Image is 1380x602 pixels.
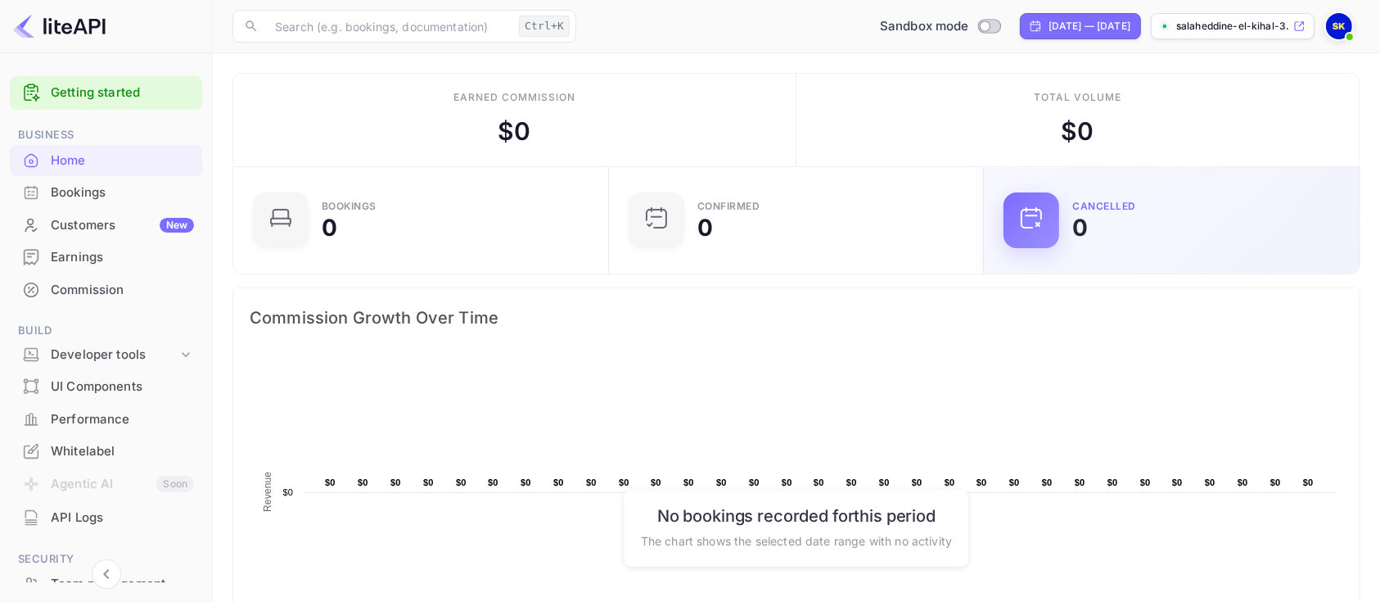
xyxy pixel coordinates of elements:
[265,10,512,43] input: Search (e.g. bookings, documentation)
[1270,478,1281,487] text: $0
[262,472,273,512] text: Revenue
[10,404,202,436] div: Performance
[10,371,202,401] a: UI Components
[553,478,564,487] text: $0
[1205,478,1215,487] text: $0
[51,378,194,396] div: UI Components
[10,210,202,240] a: CustomersNew
[521,478,531,487] text: $0
[10,502,202,534] div: API Logs
[51,152,194,170] div: Home
[782,478,792,487] text: $0
[1034,90,1121,105] div: Total volume
[322,216,337,239] div: 0
[51,346,178,364] div: Developer tools
[1140,478,1151,487] text: $0
[1072,201,1136,211] div: CANCELLED
[945,478,955,487] text: $0
[51,509,194,527] div: API Logs
[10,436,202,466] a: Whitelabel
[1172,478,1183,487] text: $0
[814,478,824,487] text: $0
[683,478,694,487] text: $0
[879,478,890,487] text: $0
[10,177,202,207] a: Bookings
[912,478,922,487] text: $0
[10,210,202,242] div: CustomersNew
[10,126,202,144] span: Business
[651,478,661,487] text: $0
[1326,13,1352,39] img: Salaheddine El Kihal
[10,242,202,272] a: Earnings
[488,478,498,487] text: $0
[1042,478,1053,487] text: $0
[92,559,121,589] button: Collapse navigation
[282,487,293,497] text: $0
[1061,113,1094,150] div: $ 0
[976,478,987,487] text: $0
[10,145,202,177] div: Home
[1075,478,1085,487] text: $0
[10,502,202,532] a: API Logs
[1107,478,1118,487] text: $0
[453,90,575,105] div: Earned commission
[358,478,368,487] text: $0
[1072,216,1088,239] div: 0
[641,532,952,550] p: The chart shows the selected date range with no activity
[10,274,202,305] a: Commission
[51,575,194,594] div: Team management
[10,322,202,340] span: Build
[10,550,202,568] span: Security
[873,17,1007,36] div: Switch to Production mode
[1049,19,1130,34] div: [DATE] — [DATE]
[1176,19,1290,34] p: salaheddine-el-kihal-3...
[10,76,202,110] div: Getting started
[1303,478,1314,487] text: $0
[51,442,194,461] div: Whitelabel
[519,16,570,37] div: Ctrl+K
[641,506,952,526] h6: No bookings recorded for this period
[880,17,969,36] span: Sandbox mode
[423,478,434,487] text: $0
[51,84,194,102] a: Getting started
[1238,478,1248,487] text: $0
[456,478,467,487] text: $0
[846,478,857,487] text: $0
[10,568,202,599] a: Team management
[10,177,202,209] div: Bookings
[390,478,401,487] text: $0
[619,478,629,487] text: $0
[51,183,194,202] div: Bookings
[51,216,194,235] div: Customers
[1020,13,1141,39] div: Click to change the date range period
[749,478,760,487] text: $0
[250,305,1343,331] span: Commission Growth Over Time
[10,145,202,175] a: Home
[586,478,597,487] text: $0
[13,13,106,39] img: LiteAPI logo
[51,281,194,300] div: Commission
[716,478,727,487] text: $0
[10,371,202,403] div: UI Components
[10,404,202,434] a: Performance
[51,410,194,429] div: Performance
[10,341,202,369] div: Developer tools
[160,218,194,233] div: New
[51,248,194,267] div: Earnings
[325,478,336,487] text: $0
[10,242,202,274] div: Earnings
[10,274,202,306] div: Commission
[10,436,202,468] div: Whitelabel
[1009,478,1020,487] text: $0
[322,201,377,211] div: Bookings
[697,201,760,211] div: Confirmed
[498,113,530,150] div: $ 0
[697,216,713,239] div: 0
